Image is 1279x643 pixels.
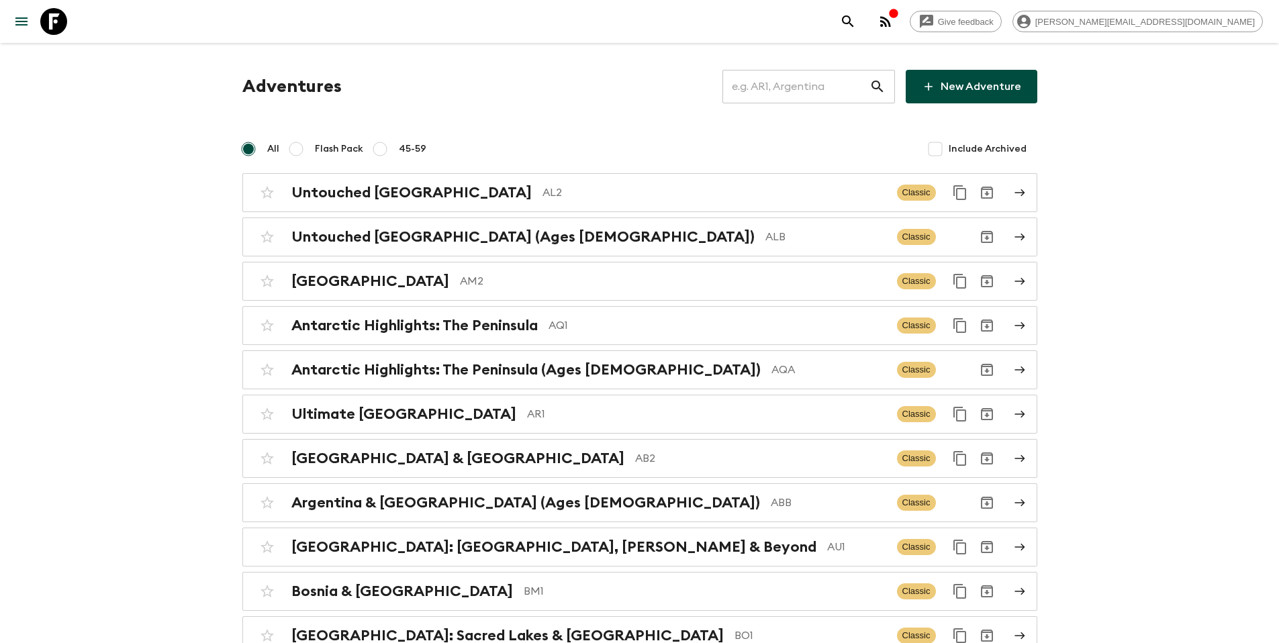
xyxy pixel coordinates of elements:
[897,406,936,422] span: Classic
[399,142,426,156] span: 45-59
[291,450,624,467] h2: [GEOGRAPHIC_DATA] & [GEOGRAPHIC_DATA]
[242,350,1037,389] a: Antarctic Highlights: The Peninsula (Ages [DEMOGRAPHIC_DATA])AQAClassicArchive
[974,445,1000,472] button: Archive
[897,317,936,334] span: Classic
[1028,17,1262,27] span: [PERSON_NAME][EMAIL_ADDRESS][DOMAIN_NAME]
[242,483,1037,522] a: Argentina & [GEOGRAPHIC_DATA] (Ages [DEMOGRAPHIC_DATA])ABBClassicArchive
[242,217,1037,256] a: Untouched [GEOGRAPHIC_DATA] (Ages [DEMOGRAPHIC_DATA])ALBClassicArchive
[242,73,342,100] h1: Adventures
[291,405,516,423] h2: Ultimate [GEOGRAPHIC_DATA]
[315,142,363,156] span: Flash Pack
[635,450,886,466] p: AB2
[771,495,886,511] p: ABB
[267,142,279,156] span: All
[974,534,1000,560] button: Archive
[897,185,936,201] span: Classic
[542,185,886,201] p: AL2
[242,262,1037,301] a: [GEOGRAPHIC_DATA]AM2ClassicDuplicate for 45-59Archive
[897,450,936,466] span: Classic
[949,142,1027,156] span: Include Archived
[242,306,1037,345] a: Antarctic Highlights: The PeninsulaAQ1ClassicDuplicate for 45-59Archive
[974,179,1000,206] button: Archive
[549,317,886,334] p: AQ1
[722,68,869,105] input: e.g. AR1, Argentina
[947,534,974,560] button: Duplicate for 45-59
[524,583,886,599] p: BM1
[974,489,1000,516] button: Archive
[291,184,532,201] h2: Untouched [GEOGRAPHIC_DATA]
[974,578,1000,605] button: Archive
[291,583,513,600] h2: Bosnia & [GEOGRAPHIC_DATA]
[291,317,538,334] h2: Antarctic Highlights: The Peninsula
[947,268,974,295] button: Duplicate for 45-59
[291,228,755,246] h2: Untouched [GEOGRAPHIC_DATA] (Ages [DEMOGRAPHIC_DATA])
[910,11,1002,32] a: Give feedback
[242,173,1037,212] a: Untouched [GEOGRAPHIC_DATA]AL2ClassicDuplicate for 45-59Archive
[827,539,886,555] p: AU1
[947,401,974,428] button: Duplicate for 45-59
[947,445,974,472] button: Duplicate for 45-59
[974,401,1000,428] button: Archive
[974,312,1000,339] button: Archive
[974,268,1000,295] button: Archive
[947,578,974,605] button: Duplicate for 45-59
[974,356,1000,383] button: Archive
[897,495,936,511] span: Classic
[974,224,1000,250] button: Archive
[460,273,886,289] p: AM2
[1012,11,1263,32] div: [PERSON_NAME][EMAIL_ADDRESS][DOMAIN_NAME]
[906,70,1037,103] a: New Adventure
[947,179,974,206] button: Duplicate for 45-59
[771,362,886,378] p: AQA
[291,273,449,290] h2: [GEOGRAPHIC_DATA]
[242,528,1037,566] a: [GEOGRAPHIC_DATA]: [GEOGRAPHIC_DATA], [PERSON_NAME] & BeyondAU1ClassicDuplicate for 45-59Archive
[897,273,936,289] span: Classic
[242,395,1037,434] a: Ultimate [GEOGRAPHIC_DATA]AR1ClassicDuplicate for 45-59Archive
[765,229,886,245] p: ALB
[527,406,886,422] p: AR1
[835,8,861,35] button: search adventures
[897,229,936,245] span: Classic
[242,572,1037,611] a: Bosnia & [GEOGRAPHIC_DATA]BM1ClassicDuplicate for 45-59Archive
[947,312,974,339] button: Duplicate for 45-59
[8,8,35,35] button: menu
[897,362,936,378] span: Classic
[291,538,816,556] h2: [GEOGRAPHIC_DATA]: [GEOGRAPHIC_DATA], [PERSON_NAME] & Beyond
[242,439,1037,478] a: [GEOGRAPHIC_DATA] & [GEOGRAPHIC_DATA]AB2ClassicDuplicate for 45-59Archive
[291,361,761,379] h2: Antarctic Highlights: The Peninsula (Ages [DEMOGRAPHIC_DATA])
[291,494,760,511] h2: Argentina & [GEOGRAPHIC_DATA] (Ages [DEMOGRAPHIC_DATA])
[931,17,1001,27] span: Give feedback
[897,539,936,555] span: Classic
[897,583,936,599] span: Classic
